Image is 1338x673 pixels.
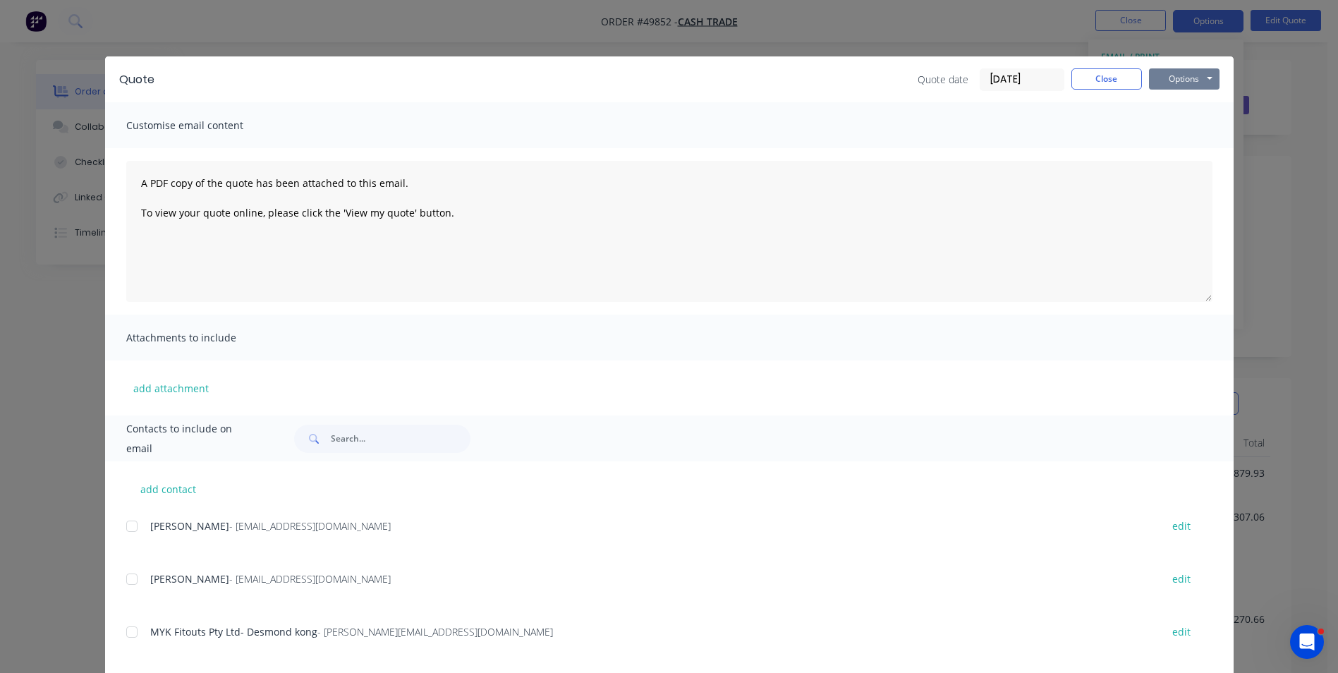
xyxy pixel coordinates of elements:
button: add contact [126,478,211,499]
span: [PERSON_NAME] [150,572,229,586]
span: Contacts to include on email [126,419,260,459]
div: Quote [119,71,154,88]
span: - [EMAIL_ADDRESS][DOMAIN_NAME] [229,572,391,586]
button: edit [1164,622,1199,641]
span: [PERSON_NAME] [150,519,229,533]
span: Attachments to include [126,328,281,348]
span: MYK Fitouts Pty Ltd- Desmond kong [150,625,317,638]
input: Search... [331,425,470,453]
button: edit [1164,516,1199,535]
textarea: A PDF copy of the quote has been attached to this email. To view your quote online, please click ... [126,161,1212,302]
span: Customise email content [126,116,281,135]
span: - [PERSON_NAME][EMAIL_ADDRESS][DOMAIN_NAME] [317,625,553,638]
button: edit [1164,569,1199,588]
button: add attachment [126,377,216,399]
span: - [EMAIL_ADDRESS][DOMAIN_NAME] [229,519,391,533]
button: Options [1149,68,1220,90]
span: Quote date [918,72,968,87]
button: Close [1071,68,1142,90]
iframe: Intercom live chat [1290,625,1324,659]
